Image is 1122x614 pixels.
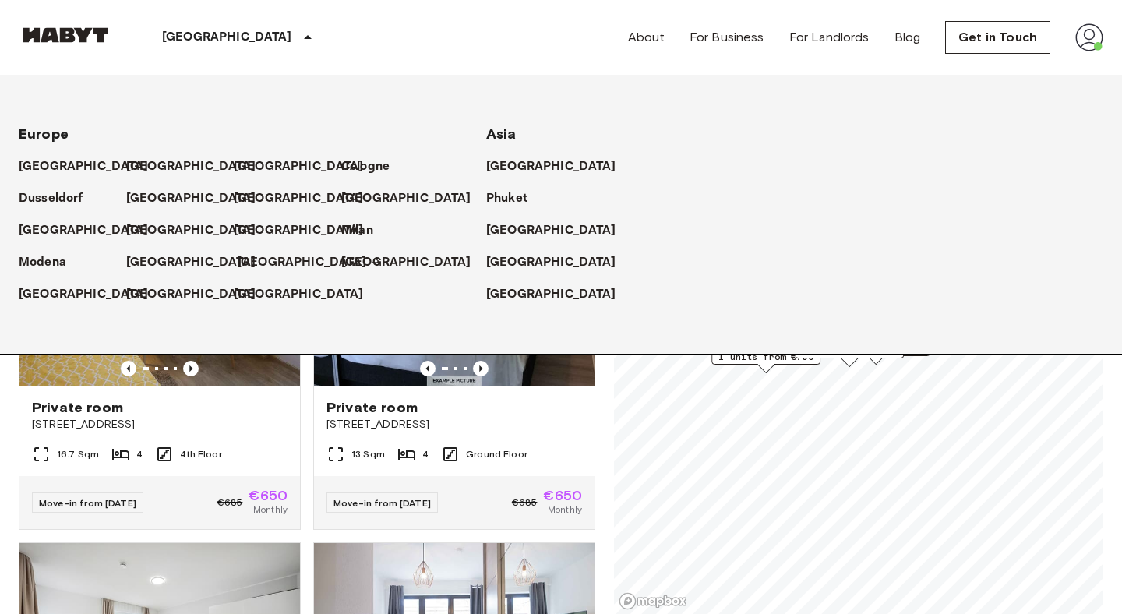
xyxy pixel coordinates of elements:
[341,189,487,208] a: [GEOGRAPHIC_DATA]
[19,27,112,43] img: Habyt
[945,21,1050,54] a: Get in Touch
[234,157,379,176] a: [GEOGRAPHIC_DATA]
[894,28,921,47] a: Blog
[718,350,813,364] span: 1 units from €700
[341,253,487,272] a: [GEOGRAPHIC_DATA]
[234,157,364,176] p: [GEOGRAPHIC_DATA]
[234,221,364,240] p: [GEOGRAPHIC_DATA]
[486,221,616,240] p: [GEOGRAPHIC_DATA]
[39,497,136,509] span: Move-in from [DATE]
[253,503,288,517] span: Monthly
[795,343,904,367] div: Map marker
[341,157,390,176] p: Cologne
[711,349,820,373] div: Map marker
[234,285,364,304] p: [GEOGRAPHIC_DATA]
[183,361,199,376] button: Previous image
[486,189,543,208] a: Phuket
[326,398,418,417] span: Private room
[126,221,272,240] a: [GEOGRAPHIC_DATA]
[126,253,272,272] a: [GEOGRAPHIC_DATA]
[466,447,527,461] span: Ground Floor
[19,198,301,530] a: Marketing picture of unit DE-04-013-001-01HFPrevious imagePrevious imagePrivate room[STREET_ADDRE...
[341,253,471,272] p: [GEOGRAPHIC_DATA]
[234,285,379,304] a: [GEOGRAPHIC_DATA]
[234,189,379,208] a: [GEOGRAPHIC_DATA]
[237,253,383,272] a: [GEOGRAPHIC_DATA]
[341,221,373,240] p: Milan
[690,28,764,47] a: For Business
[486,157,632,176] a: [GEOGRAPHIC_DATA]
[420,361,436,376] button: Previous image
[234,189,364,208] p: [GEOGRAPHIC_DATA]
[249,489,288,503] span: €650
[486,189,527,208] p: Phuket
[57,447,99,461] span: 16.7 Sqm
[512,496,538,510] span: €685
[19,189,83,208] p: Dusseldorf
[32,417,288,432] span: [STREET_ADDRESS]
[19,221,149,240] p: [GEOGRAPHIC_DATA]
[548,503,582,517] span: Monthly
[162,28,292,47] p: [GEOGRAPHIC_DATA]
[486,253,632,272] a: [GEOGRAPHIC_DATA]
[126,285,256,304] p: [GEOGRAPHIC_DATA]
[19,285,164,304] a: [GEOGRAPHIC_DATA]
[789,28,870,47] a: For Landlords
[19,157,164,176] a: [GEOGRAPHIC_DATA]
[351,447,385,461] span: 13 Sqm
[341,157,405,176] a: Cologne
[473,361,489,376] button: Previous image
[32,398,123,417] span: Private room
[19,221,164,240] a: [GEOGRAPHIC_DATA]
[486,285,632,304] a: [GEOGRAPHIC_DATA]
[126,189,272,208] a: [GEOGRAPHIC_DATA]
[19,125,69,143] span: Europe
[486,157,616,176] p: [GEOGRAPHIC_DATA]
[126,221,256,240] p: [GEOGRAPHIC_DATA]
[136,447,143,461] span: 4
[126,157,256,176] p: [GEOGRAPHIC_DATA]
[126,157,272,176] a: [GEOGRAPHIC_DATA]
[1075,23,1103,51] img: avatar
[619,592,687,610] a: Mapbox logo
[628,28,665,47] a: About
[313,198,595,530] a: Marketing picture of unit DE-04-038-001-03HFPrevious imagePrevious imagePrivate room[STREET_ADDRE...
[422,447,429,461] span: 4
[19,253,82,272] a: Modena
[486,285,616,304] p: [GEOGRAPHIC_DATA]
[19,189,99,208] a: Dusseldorf
[326,417,582,432] span: [STREET_ADDRESS]
[126,189,256,208] p: [GEOGRAPHIC_DATA]
[486,253,616,272] p: [GEOGRAPHIC_DATA]
[180,447,221,461] span: 4th Floor
[543,489,582,503] span: €650
[341,221,389,240] a: Milan
[486,125,517,143] span: Asia
[121,361,136,376] button: Previous image
[486,221,632,240] a: [GEOGRAPHIC_DATA]
[234,221,379,240] a: [GEOGRAPHIC_DATA]
[237,253,367,272] p: [GEOGRAPHIC_DATA]
[126,253,256,272] p: [GEOGRAPHIC_DATA]
[126,285,272,304] a: [GEOGRAPHIC_DATA]
[217,496,243,510] span: €685
[341,189,471,208] p: [GEOGRAPHIC_DATA]
[333,497,431,509] span: Move-in from [DATE]
[19,285,149,304] p: [GEOGRAPHIC_DATA]
[19,157,149,176] p: [GEOGRAPHIC_DATA]
[19,253,66,272] p: Modena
